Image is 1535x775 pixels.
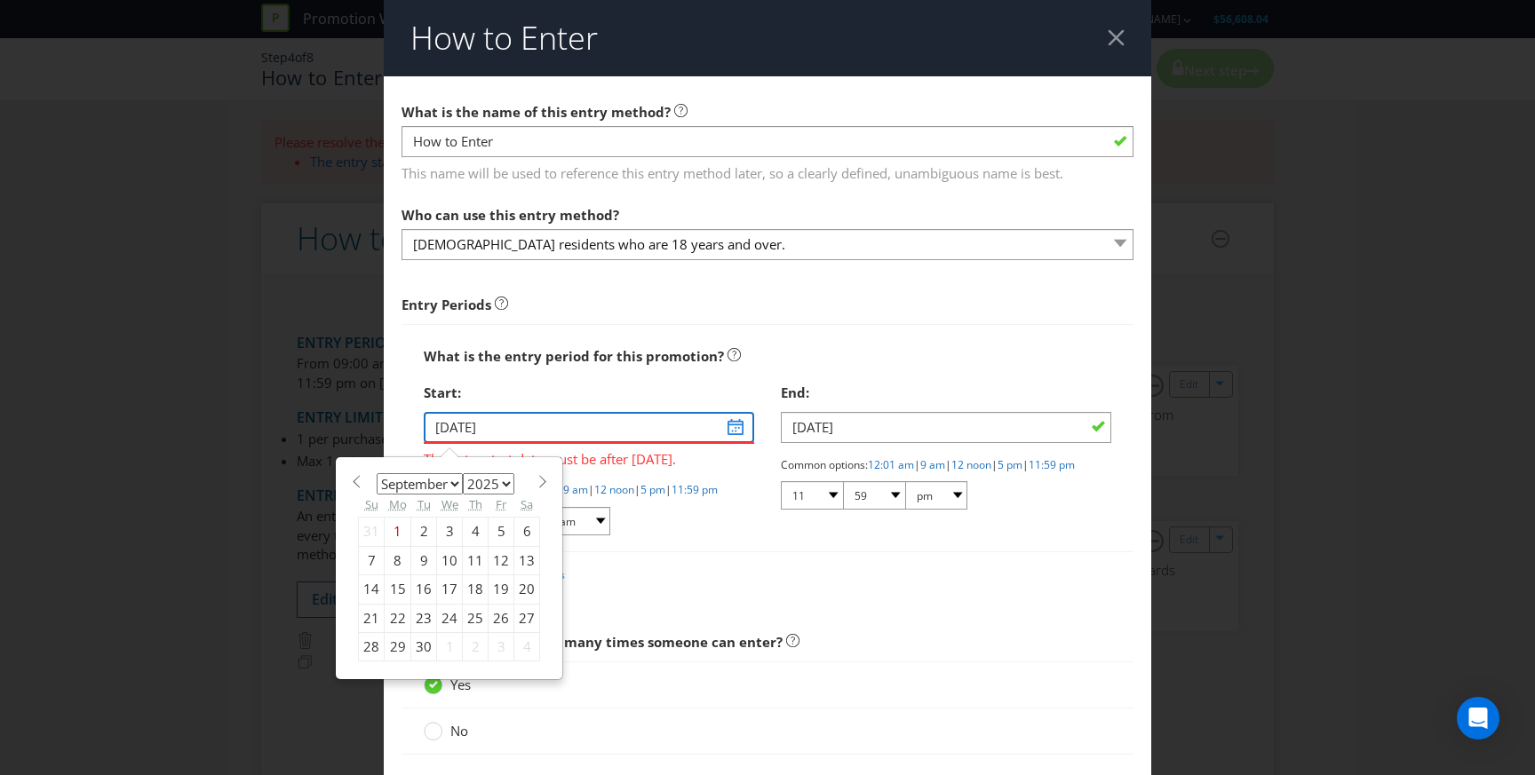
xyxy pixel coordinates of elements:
div: 25 [463,604,489,632]
div: 17 [437,575,463,604]
a: 5 pm [640,482,665,497]
span: | [634,482,640,497]
div: 28 [359,632,385,660]
div: 22 [385,604,411,632]
abbr: Monday [389,496,407,512]
span: | [665,482,672,497]
div: 1 [437,632,463,660]
span: | [1022,457,1029,472]
span: This name will be used to reference this entry method later, so a clearly defined, unambiguous na... [402,158,1133,184]
a: 5 pm [998,457,1022,472]
div: Start: [424,375,754,411]
a: 12 noon [594,482,634,497]
div: 20 [514,575,540,604]
div: 10 [437,546,463,574]
abbr: Wednesday [441,496,458,512]
div: 5 [489,518,514,546]
div: 9 [411,546,437,574]
span: Who can use this entry method? [402,206,619,224]
div: 14 [359,575,385,604]
strong: Entry Periods [402,296,491,313]
div: 2 [463,632,489,660]
span: Are there limits on how many times someone can enter? [402,633,783,651]
div: 6 [514,518,540,546]
span: | [945,457,951,472]
div: 12 [489,546,514,574]
div: 16 [411,575,437,604]
span: What is the name of this entry method? [402,103,671,121]
div: 3 [489,632,514,660]
div: 23 [411,604,437,632]
div: 1 [385,518,411,546]
span: | [914,457,920,472]
div: 30 [411,632,437,660]
a: 9 am [563,482,588,497]
input: DD/MM/YY [781,412,1111,443]
div: 11 [463,546,489,574]
div: 29 [385,632,411,660]
div: 21 [359,604,385,632]
abbr: Tuesday [418,496,431,512]
h2: How to Enter [410,20,598,56]
abbr: Saturday [521,496,533,512]
div: 18 [463,575,489,604]
div: 13 [514,546,540,574]
span: The entry start date must be after [DATE]. [424,444,754,470]
abbr: Thursday [469,496,482,512]
span: What is the entry period for this promotion? [424,347,724,365]
div: 26 [489,604,514,632]
input: DD/MM/YY [424,412,754,443]
div: 15 [385,575,411,604]
a: 12:01 am [868,457,914,472]
div: 4 [463,518,489,546]
abbr: Sunday [365,496,378,512]
div: 7 [359,546,385,574]
div: 31 [359,518,385,546]
div: 27 [514,604,540,632]
div: 4 [514,632,540,660]
a: 12 noon [951,457,991,472]
div: 19 [489,575,514,604]
div: 8 [385,546,411,574]
span: | [588,482,594,497]
a: 11:59 pm [1029,457,1075,472]
span: No [450,722,468,739]
div: 24 [437,604,463,632]
div: Open Intercom Messenger [1457,697,1499,739]
span: Common options: [781,457,868,472]
a: 11:59 pm [672,482,718,497]
div: 3 [437,518,463,546]
div: 2 [411,518,437,546]
a: 9 am [920,457,945,472]
span: | [991,457,998,472]
div: End: [781,375,1111,411]
span: Yes [450,676,471,693]
abbr: Friday [496,496,506,512]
